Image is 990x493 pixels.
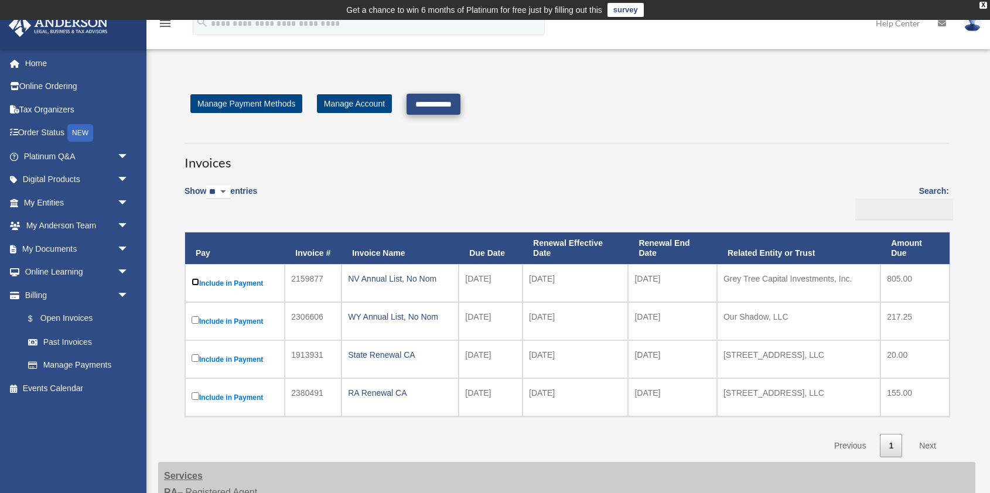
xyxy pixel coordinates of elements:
[285,378,342,416] td: 2380491
[16,330,141,354] a: Past Invoices
[8,237,146,261] a: My Documentsarrow_drop_down
[16,307,135,331] a: $Open Invoices
[628,340,717,378] td: [DATE]
[348,309,452,325] div: WY Annual List, No Nom
[158,20,172,30] a: menu
[117,145,141,169] span: arrow_drop_down
[459,302,523,340] td: [DATE]
[964,15,981,32] img: User Pic
[348,271,452,287] div: NV Annual List, No Nom
[35,311,40,326] span: $
[8,52,146,75] a: Home
[628,264,717,302] td: [DATE]
[717,264,880,302] td: Grey Tree Capital Investments, Inc.
[192,390,278,405] label: Include in Payment
[317,94,392,113] a: Manage Account
[628,378,717,416] td: [DATE]
[628,232,717,264] th: Renewal End Date: activate to sort column ascending
[523,378,628,416] td: [DATE]
[285,232,342,264] th: Invoice #: activate to sort column ascending
[185,143,949,172] h3: Invoices
[192,276,278,290] label: Include in Payment
[185,184,257,211] label: Show entries
[979,2,987,9] div: close
[825,434,875,458] a: Previous
[459,232,523,264] th: Due Date: activate to sort column ascending
[346,3,602,17] div: Get a chance to win 6 months of Platinum for free just by filling out this
[851,184,949,220] label: Search:
[285,302,342,340] td: 2306606
[523,232,628,264] th: Renewal Effective Date: activate to sort column ascending
[880,264,950,302] td: 805.00
[459,264,523,302] td: [DATE]
[117,214,141,238] span: arrow_drop_down
[158,16,172,30] i: menu
[523,302,628,340] td: [DATE]
[285,340,342,378] td: 1913931
[855,198,953,221] input: Search:
[185,232,285,264] th: Pay: activate to sort column descending
[192,392,199,400] input: Include in Payment
[8,98,146,121] a: Tax Organizers
[192,278,199,286] input: Include in Payment
[8,75,146,98] a: Online Ordering
[459,378,523,416] td: [DATE]
[117,237,141,261] span: arrow_drop_down
[196,16,209,29] i: search
[8,376,146,400] a: Events Calendar
[607,3,644,17] a: survey
[880,378,950,416] td: 155.00
[348,385,452,401] div: RA Renewal CA
[8,121,146,145] a: Order StatusNEW
[67,124,93,142] div: NEW
[8,261,146,284] a: Online Learningarrow_drop_down
[880,302,950,340] td: 217.25
[8,145,146,168] a: Platinum Q&Aarrow_drop_down
[348,347,452,363] div: State Renewal CA
[880,232,950,264] th: Amount Due: activate to sort column ascending
[5,14,111,37] img: Anderson Advisors Platinum Portal
[717,302,880,340] td: Our Shadow, LLC
[206,186,230,199] select: Showentries
[523,264,628,302] td: [DATE]
[717,340,880,378] td: [STREET_ADDRESS], LLC
[192,352,278,367] label: Include in Payment
[192,314,278,328] label: Include in Payment
[8,283,141,307] a: Billingarrow_drop_down
[117,191,141,215] span: arrow_drop_down
[117,261,141,285] span: arrow_drop_down
[8,214,146,238] a: My Anderson Teamarrow_drop_down
[880,340,950,378] td: 20.00
[117,168,141,192] span: arrow_drop_down
[342,232,459,264] th: Invoice Name: activate to sort column ascending
[190,94,302,113] a: Manage Payment Methods
[717,232,880,264] th: Related Entity or Trust: activate to sort column ascending
[459,340,523,378] td: [DATE]
[285,264,342,302] td: 2159877
[523,340,628,378] td: [DATE]
[8,168,146,191] a: Digital Productsarrow_drop_down
[117,283,141,307] span: arrow_drop_down
[164,471,203,481] strong: Services
[192,354,199,362] input: Include in Payment
[717,378,880,416] td: [STREET_ADDRESS], LLC
[16,354,141,377] a: Manage Payments
[628,302,717,340] td: [DATE]
[8,191,146,214] a: My Entitiesarrow_drop_down
[192,316,199,324] input: Include in Payment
